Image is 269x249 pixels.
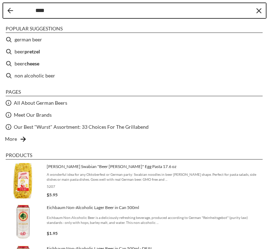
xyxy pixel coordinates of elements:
[47,192,58,197] span: $5.95
[3,121,266,133] li: Our Best "Wurst" Assortment: 33 Choices For The Grillabend
[24,47,40,56] b: pretzel
[47,164,263,169] span: [PERSON_NAME] Swabian "Beer [PERSON_NAME]" Egg Pasta 17.6 oz
[3,46,266,58] li: beer pretzel
[14,123,149,131] a: Our Best "Wurst" Assortment: 33 Choices For The Grillabend
[6,89,263,96] li: Pages
[6,152,263,160] li: Products
[6,25,263,33] li: Popular suggestions
[3,58,266,70] li: beer cheese
[47,215,263,225] span: Eichbaum Non-Alcoholic Beer is a deliciously refreshing beverage, produced according to German "R...
[3,201,266,242] li: Eichbaum Non-Alcoholic Lager Beer in Can 500ml
[47,231,58,236] span: $1.95
[24,59,39,68] b: cheese
[3,34,266,46] li: german beer
[14,99,67,107] a: All About German Beers
[3,133,266,145] li: More
[3,160,266,201] li: Bechtle Swabian "Beer Stein" Egg Pasta 17.6 oz
[3,109,266,121] li: Meet Our Brands
[47,172,263,182] span: A wonderful idea for any Oktoberfest or German party: Swabian noodles in beer [PERSON_NAME] shape...
[14,111,52,119] a: Meet Our Brands
[255,7,262,14] button: Clear
[47,205,263,210] span: Eichbaum Non-Alcoholic Lager Beer in Can 500ml
[6,163,263,198] a: [PERSON_NAME] Swabian "Beer [PERSON_NAME]" Egg Pasta 17.6 ozA wonderful idea for any Oktoberfest ...
[3,70,266,82] li: non alcoholic beer
[7,8,13,13] button: Back
[3,97,266,109] li: All About German Beers
[6,204,263,239] a: Eichbaum Non-Alcoholic Lager Beer in Can 500mlEichbaum Non-Alcoholic Beer is a deliciously refres...
[47,184,263,189] span: 5207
